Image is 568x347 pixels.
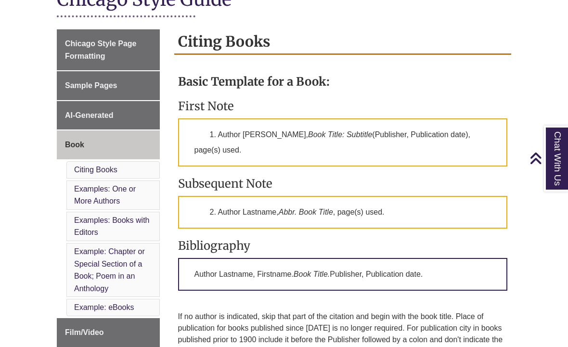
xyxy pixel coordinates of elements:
[65,81,117,90] span: Sample Pages
[74,303,134,311] a: Example: eBooks
[57,71,160,100] a: Sample Pages
[529,152,566,165] a: Back to Top
[279,208,333,216] em: Abbr. Book Title
[74,166,117,174] a: Citing Books
[178,176,508,191] h3: Subsequent Note
[178,196,508,229] p: 2. Author Lastname, , page(s) used.
[65,39,137,60] span: Chicago Style Page Formatting
[57,101,160,130] a: AI-Generated
[74,216,150,237] a: Examples: Books with Editors
[294,270,330,278] em: Book Title.
[178,238,508,253] h3: Bibliography
[65,328,104,336] span: Film/Video
[74,247,145,293] a: Example: Chapter or Special Section of a Book; Poem in an Anthology
[65,141,84,149] span: Book
[57,29,160,70] a: Chicago Style Page Formatting
[65,111,113,119] span: AI-Generated
[57,130,160,159] a: Book
[74,185,136,206] a: Examples: One or More Authors
[178,118,508,167] p: 1. Author [PERSON_NAME], (Publisher, Publication date), page(s) used.
[308,130,372,139] em: Book Title: Subtitle
[178,74,330,89] strong: Basic Template for a Book:
[57,318,160,347] a: Film/Video
[178,258,508,291] p: Author Lastname, Firstname. Publisher, Publication date.
[178,99,508,114] h3: First Note
[174,29,512,55] h2: Citing Books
